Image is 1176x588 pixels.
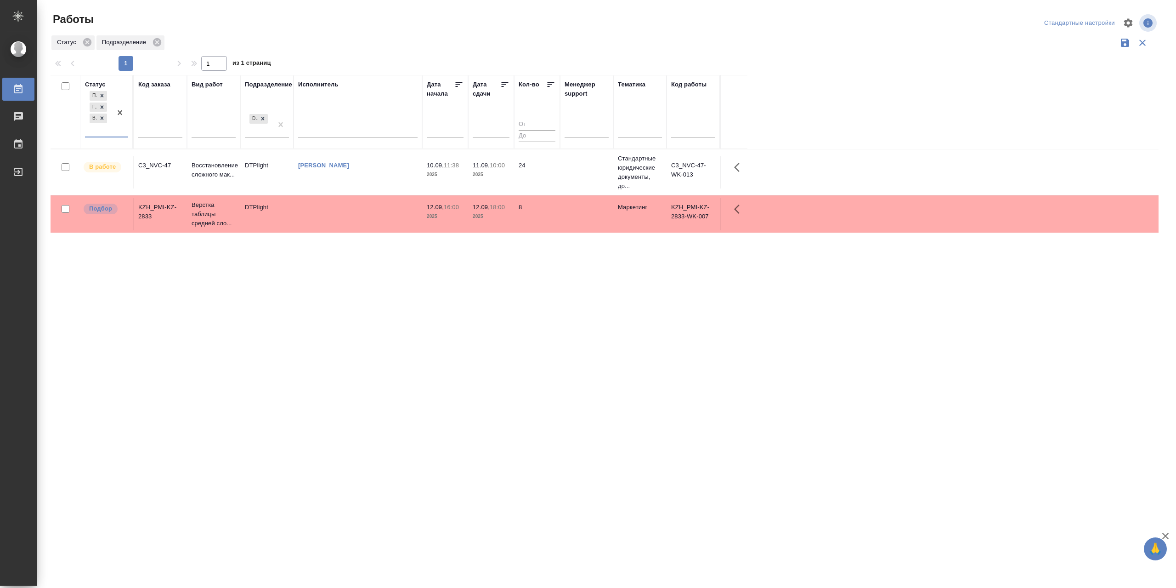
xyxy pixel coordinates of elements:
[1139,14,1159,32] span: Посмотреть информацию
[96,35,164,50] div: Подразделение
[427,80,454,98] div: Дата начала
[565,80,609,98] div: Менеджер support
[514,198,560,230] td: 8
[90,103,97,112] div: Готов к работе
[240,156,294,188] td: DTPlight
[1116,34,1134,51] button: Сохранить фильтры
[249,114,258,124] div: DTPlight
[444,204,459,211] p: 16:00
[618,203,662,212] p: Маркетинг
[192,80,223,89] div: Вид работ
[298,80,339,89] div: Исполнитель
[89,162,116,171] p: В работе
[85,80,106,89] div: Статус
[245,80,292,89] div: Подразделение
[83,203,128,215] div: Можно подбирать исполнителей
[51,12,94,27] span: Работы
[427,170,464,179] p: 2025
[249,113,269,125] div: DTPlight
[89,204,112,213] p: Подбор
[51,35,95,50] div: Статус
[427,162,444,169] p: 10.09,
[1144,537,1167,560] button: 🙏
[519,130,555,142] input: До
[298,162,349,169] a: [PERSON_NAME]
[1134,34,1151,51] button: Сбросить фильтры
[729,198,751,220] button: Здесь прячутся важные кнопки
[138,80,170,89] div: Код заказа
[671,80,707,89] div: Код работы
[473,162,490,169] p: 11.09,
[427,204,444,211] p: 12.09,
[729,156,751,178] button: Здесь прячутся важные кнопки
[102,38,149,47] p: Подразделение
[490,204,505,211] p: 18:00
[89,113,108,124] div: Подбор, Готов к работе, В работе
[618,80,645,89] div: Тематика
[90,91,97,101] div: Подбор
[519,119,555,131] input: От
[667,198,720,230] td: KZH_PMI-KZ-2833-WK-007
[473,170,509,179] p: 2025
[192,200,236,228] p: Верстка таблицы средней сло...
[444,162,459,169] p: 11:38
[89,102,108,113] div: Подбор, Готов к работе, В работе
[89,90,108,102] div: Подбор, Готов к работе, В работе
[1042,16,1117,30] div: split button
[240,198,294,230] td: DTPlight
[138,161,182,170] div: C3_NVC-47
[519,80,539,89] div: Кол-во
[427,212,464,221] p: 2025
[1148,539,1163,559] span: 🙏
[490,162,505,169] p: 10:00
[83,161,128,173] div: Исполнитель выполняет работу
[473,204,490,211] p: 12.09,
[618,154,662,191] p: Стандартные юридические документы, до...
[1117,12,1139,34] span: Настроить таблицу
[473,80,500,98] div: Дата сдачи
[90,114,97,123] div: В работе
[138,203,182,221] div: KZH_PMI-KZ-2833
[473,212,509,221] p: 2025
[232,57,271,71] span: из 1 страниц
[514,156,560,188] td: 24
[667,156,720,188] td: C3_NVC-47-WK-013
[57,38,79,47] p: Статус
[192,161,236,179] p: Восстановление сложного мак...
